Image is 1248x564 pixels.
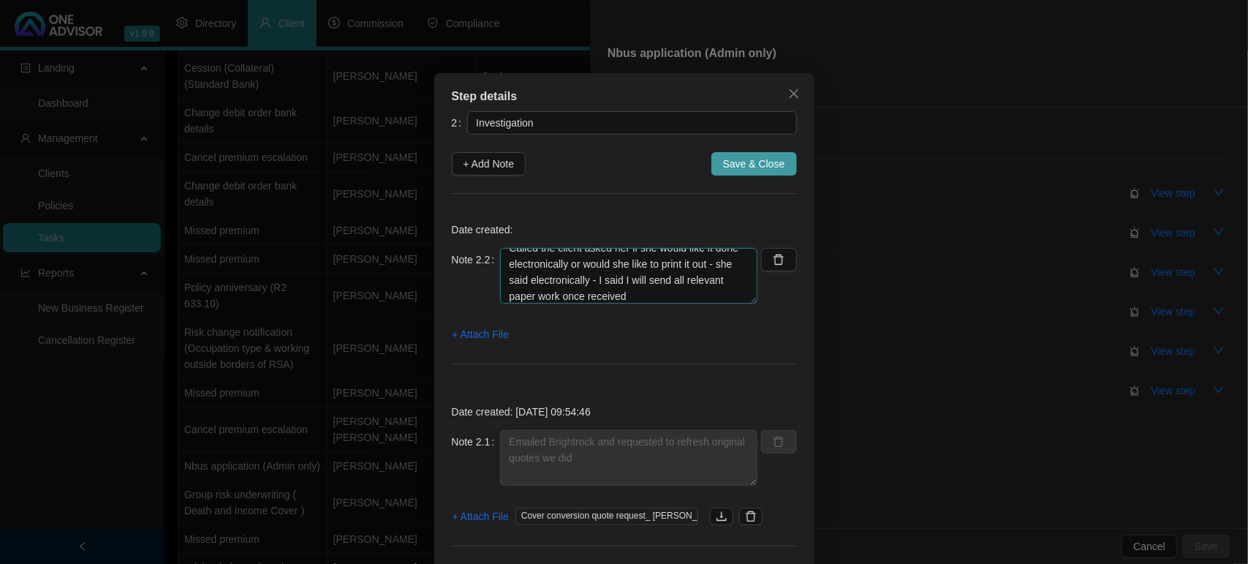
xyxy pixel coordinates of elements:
[452,404,797,420] p: Date created: [DATE] 09:54:46
[452,152,526,176] button: + Add Note
[788,88,800,99] span: close
[711,152,797,176] button: Save & Close
[500,430,757,486] textarea: Emailed Brightrock and requested to refresh original quotes we did
[773,254,784,266] span: delete
[782,82,806,105] button: Close
[745,511,757,522] span: delete
[716,511,727,522] span: download
[452,88,797,105] div: Step details
[464,156,515,172] span: + Add Note
[452,430,501,454] label: Note 2.1
[452,222,797,238] p: Date created:
[452,323,510,346] button: + Attach File
[453,326,509,342] span: + Attach File
[723,156,785,172] span: Save & Close
[452,248,501,271] label: Note 2.2
[452,505,510,528] button: + Attach File
[453,508,509,524] span: + Attach File
[500,248,757,304] textarea: Called the client asked her if she would like it done electronically or would she like to print i...
[515,508,698,525] span: Cover conversion quote request_ [PERSON_NAME] - 700530009.msg
[452,111,468,135] label: 2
